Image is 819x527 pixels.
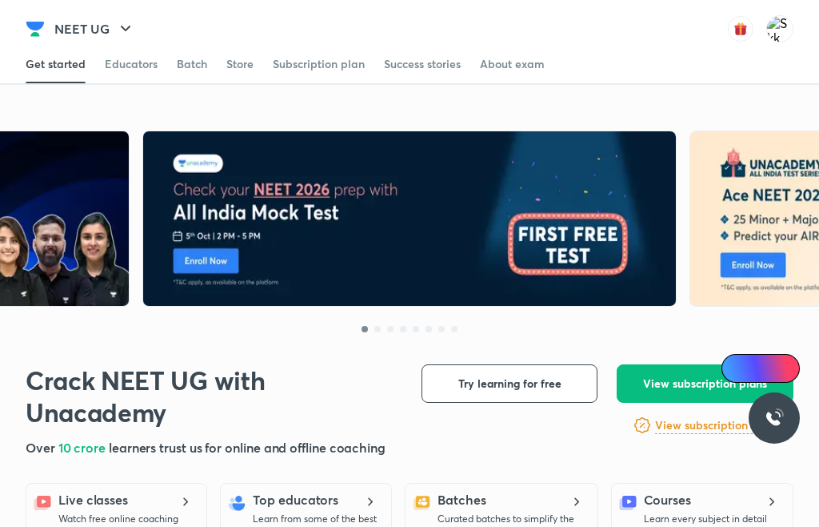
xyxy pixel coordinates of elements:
[765,408,784,428] img: ttu
[437,490,485,509] h5: Batches
[655,416,781,435] a: View subscription offers
[480,56,545,72] div: About exam
[458,376,561,392] span: Try learning for free
[109,439,386,456] span: learners trust us for online and offline coaching
[45,13,145,45] button: NEET UG
[26,19,45,38] img: Company Logo
[748,362,790,375] span: Ai Doubts
[26,364,359,428] h1: Crack NEET UG with Unacademy
[58,439,109,456] span: 10 crore
[721,354,800,383] a: Ai Doubts
[728,16,753,42] img: avatar
[731,362,744,375] img: Icon
[384,45,461,83] a: Success stories
[643,376,767,392] span: View subscription plans
[273,45,365,83] a: Subscription plan
[644,490,691,509] h5: Courses
[26,439,58,456] span: Over
[655,417,781,434] h6: View subscription offers
[177,56,207,72] div: Batch
[480,45,545,83] a: About exam
[421,364,597,403] button: Try learning for free
[226,56,254,72] div: Store
[766,15,793,42] img: Skk Sachin
[253,490,338,509] h5: Top educators
[617,364,793,403] button: View subscription plans
[105,56,158,72] div: Educators
[177,45,207,83] a: Batch
[26,56,86,72] div: Get started
[226,45,254,83] a: Store
[58,490,128,509] h5: Live classes
[384,56,461,72] div: Success stories
[273,56,365,72] div: Subscription plan
[105,45,158,83] a: Educators
[26,45,86,83] a: Get started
